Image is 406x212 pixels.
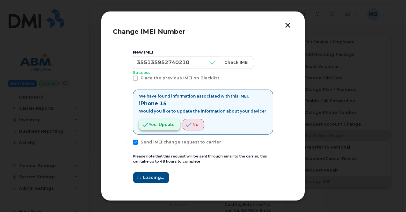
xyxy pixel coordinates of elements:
div: New IMEI [133,50,273,55]
p: Success [133,70,273,76]
input: Place the previous IMEI on Blacklist [125,76,128,79]
button: Yes, update [139,119,180,130]
p: Would you like to update the information about your device? [139,109,266,114]
small: Please note that this request will be sent through email to the carrier, this can take up to 48 h... [133,154,267,164]
p: We have found information associated with this IMEI. [139,94,266,99]
span: Yes, update [149,121,175,128]
button: Check IMEI [219,56,254,69]
button: No [183,119,204,130]
span: Change IMEI Number [113,28,185,35]
input: Send IMEI change request to carrier [125,140,128,143]
strong: iPhone 15 [139,100,167,106]
span: Send IMEI change request to carrier [141,140,221,144]
span: Place the previous IMEI on Blacklist [141,76,219,80]
span: No [192,121,199,128]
